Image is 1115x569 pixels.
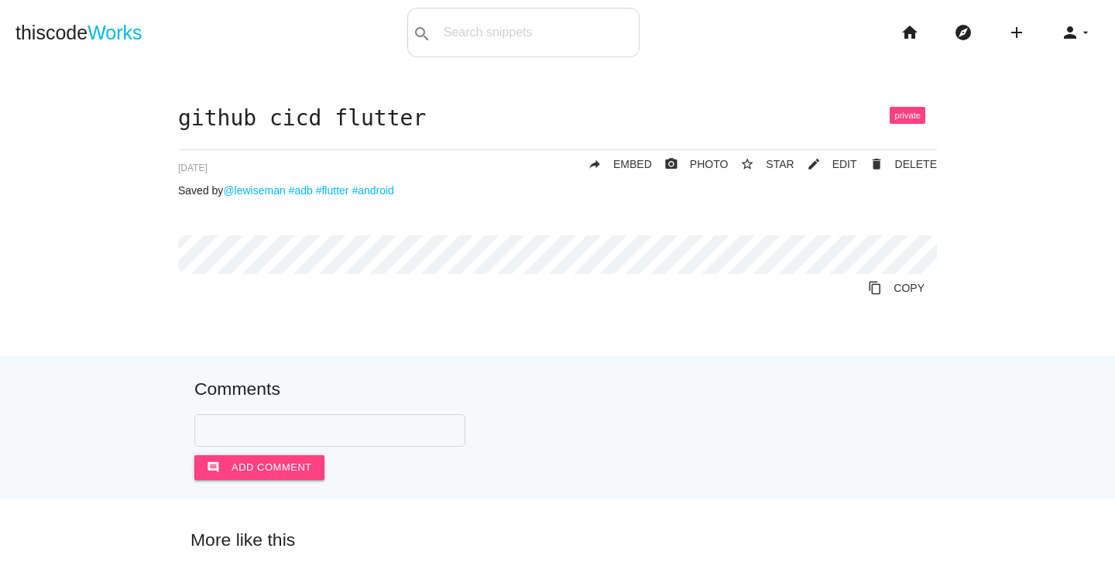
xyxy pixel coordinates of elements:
[857,150,937,178] a: Delete Post
[207,455,220,480] i: comment
[178,107,937,131] h1: github cicd flutter
[87,22,142,43] span: Works
[870,150,883,178] i: delete
[178,184,937,197] p: Saved by
[575,150,652,178] a: replyEMBED
[413,9,431,59] i: search
[740,150,754,178] i: star_border
[178,163,208,173] span: [DATE]
[832,158,857,170] span: EDIT
[613,158,652,170] span: EMBED
[1061,8,1079,57] i: person
[954,8,973,57] i: explore
[1007,8,1026,57] i: add
[223,184,285,197] a: @lewiseman
[316,184,349,197] a: #flutter
[15,8,142,57] a: thiscodeWorks
[167,530,948,550] h5: More like this
[436,16,639,49] input: Search snippets
[856,274,937,302] a: Copy to Clipboard
[664,150,678,178] i: photo_camera
[807,150,821,178] i: mode_edit
[728,150,794,178] button: star_borderSTAR
[901,8,919,57] i: home
[289,184,313,197] a: #adb
[895,158,937,170] span: DELETE
[352,184,394,197] a: #android
[194,379,921,399] h5: Comments
[766,158,794,170] span: STAR
[1079,8,1092,57] i: arrow_drop_down
[868,274,882,302] i: content_copy
[408,9,436,57] button: search
[588,150,602,178] i: reply
[794,150,857,178] a: mode_editEDIT
[690,158,729,170] span: PHOTO
[652,150,729,178] a: photo_cameraPHOTO
[194,455,324,480] button: commentAdd comment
